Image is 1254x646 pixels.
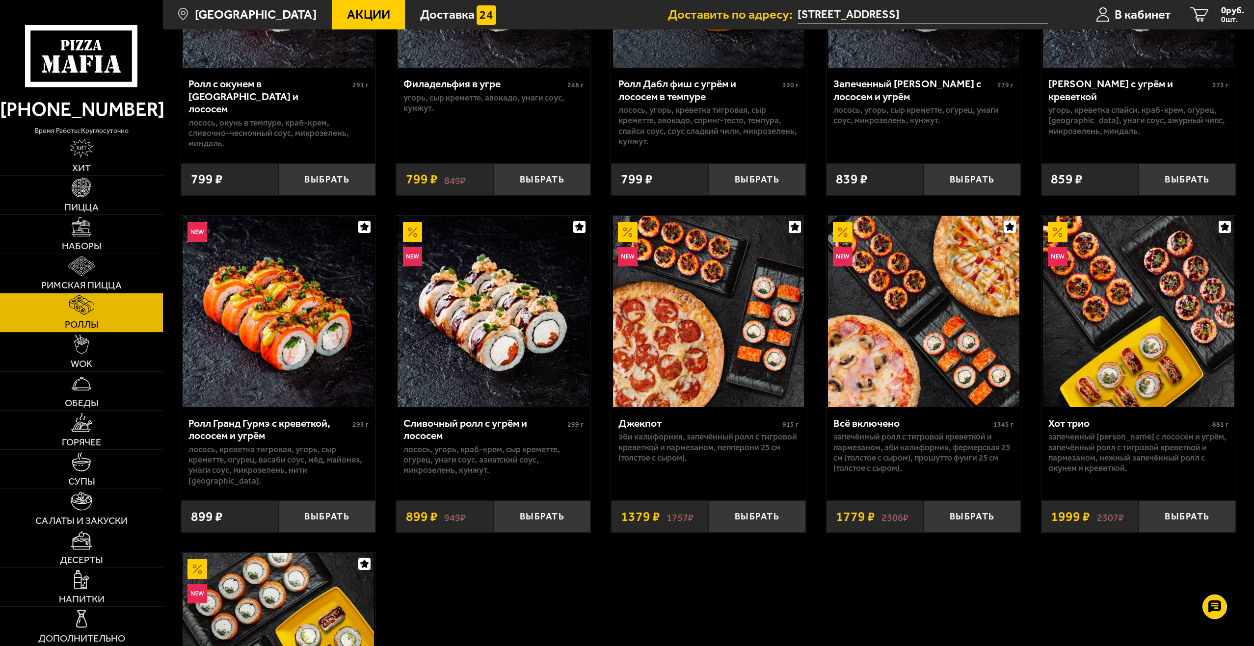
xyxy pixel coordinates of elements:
span: 330 г [782,81,799,89]
span: 881 г [1212,420,1228,429]
a: АкционныйНовинкаВсё включено [827,216,1021,407]
img: 15daf4d41897b9f0e9f617042186c801.svg [477,5,496,25]
button: Выбрать [924,163,1021,195]
div: Хот трио [1048,417,1210,430]
span: Римская пицца [41,281,122,290]
span: 915 г [782,420,799,429]
span: 839 ₽ [836,173,868,186]
span: Наборы [62,241,102,251]
span: Обеды [65,398,99,408]
button: Выбрать [924,500,1021,532]
span: 1779 ₽ [836,510,875,523]
img: Новинка [618,247,638,266]
span: 899 ₽ [406,510,438,523]
div: [PERSON_NAME] с угрём и креветкой [1048,78,1210,103]
span: 859 ₽ [1051,173,1083,186]
span: Туристская улица, 38 [798,6,1048,24]
span: Салаты и закуски [35,516,128,526]
s: 1757 ₽ [667,510,694,523]
div: Филадельфия в угре [403,78,565,90]
a: АкционныйНовинкаСливочный ролл с угрём и лососем [396,216,590,407]
p: Запечённый ролл с тигровой креветкой и пармезаном, Эби Калифорния, Фермерская 25 см (толстое с сы... [833,432,1014,473]
input: Ваш адрес доставки [798,6,1048,24]
span: 1345 г [993,420,1014,429]
span: 799 ₽ [191,173,223,186]
span: Напитки [59,594,105,604]
img: Новинка [1048,247,1067,266]
span: Пицца [64,203,99,212]
span: Горячее [62,438,101,447]
span: 248 г [567,81,584,89]
span: 273 г [1212,81,1228,89]
img: Акционный [618,222,638,242]
div: Ролл Гранд Гурмэ с креветкой, лососем и угрём [188,417,350,442]
img: Всё включено [828,216,1019,407]
p: Запеченный [PERSON_NAME] с лососем и угрём, Запечённый ролл с тигровой креветкой и пармезаном, Не... [1048,432,1228,473]
span: Доставка [420,8,475,21]
s: 949 ₽ [444,510,466,523]
img: Новинка [403,247,423,266]
img: Акционный [833,222,853,242]
span: 1999 ₽ [1051,510,1090,523]
span: Супы [68,477,95,487]
a: НовинкаРолл Гранд Гурмэ с креветкой, лососем и угрём [181,216,375,407]
s: 2306 ₽ [881,510,908,523]
span: 293 г [352,420,369,429]
img: Джекпот [613,216,804,407]
s: 849 ₽ [444,173,466,186]
p: угорь, Сыр креметте, авокадо, унаги соус, кунжут. [403,93,584,114]
img: Ролл Гранд Гурмэ с креветкой, лососем и угрём [183,216,374,407]
div: Ролл с окунем в [GEOGRAPHIC_DATA] и лососем [188,78,350,115]
img: Акционный [187,559,207,579]
button: Выбрать [278,163,375,195]
img: Хот трио [1043,216,1234,407]
div: Джекпот [618,417,780,430]
span: 0 руб. [1221,6,1244,15]
span: 279 г [997,81,1014,89]
span: [GEOGRAPHIC_DATA] [195,8,317,21]
p: лосось, угорь, краб-крем, Сыр креметте, огурец, унаги соус, азиатский соус, микрозелень, кунжут. [403,444,584,476]
img: Новинка [833,247,853,266]
button: Выбрать [1139,500,1236,532]
span: Роллы [65,320,99,330]
p: лосось, креветка тигровая, угорь, Сыр креметте, огурец, васаби соус, мёд, майонез, унаги соус, ми... [188,444,369,486]
img: Акционный [1048,222,1067,242]
p: лосось, угорь, Сыр креметте, огурец, унаги соус, микрозелень, кунжут. [833,105,1014,126]
span: В кабинет [1115,8,1171,21]
button: Выбрать [493,500,590,532]
span: 0 шт. [1221,16,1244,24]
button: Выбрать [1139,163,1236,195]
p: Эби Калифорния, Запечённый ролл с тигровой креветкой и пармезаном, Пепперони 25 см (толстое с сыр... [618,432,799,463]
s: 2307 ₽ [1097,510,1124,523]
div: Всё включено [833,417,991,430]
span: Дополнительно [38,634,125,644]
div: Запеченный [PERSON_NAME] с лососем и угрём [833,78,995,103]
a: АкционныйНовинкаДжекпот [611,216,805,407]
span: Доставить по адресу: [668,8,798,21]
button: Выбрать [493,163,590,195]
div: Сливочный ролл с угрём и лососем [403,417,565,442]
a: АкционныйНовинкаХот трио [1041,216,1236,407]
p: угорь, креветка спайси, краб-крем, огурец, [GEOGRAPHIC_DATA], унаги соус, ажурный чипс, микрозеле... [1048,105,1228,136]
p: лосось, угорь, креветка тигровая, Сыр креметте, авокадо, спринг-тесто, темпура, спайси соус, соус... [618,105,799,147]
img: Сливочный ролл с угрём и лососем [398,216,589,407]
span: 299 г [567,420,584,429]
span: 799 ₽ [621,173,653,186]
button: Выбрать [709,163,806,195]
p: лосось, окунь в темпуре, краб-крем, сливочно-чесночный соус, микрозелень, миндаль. [188,118,369,149]
span: 799 ₽ [406,173,438,186]
div: Ролл Дабл фиш с угрём и лососем в темпуре [618,78,780,103]
img: Новинка [187,222,207,242]
button: Выбрать [278,500,375,532]
span: Десерты [60,555,103,565]
span: Хит [72,163,91,173]
span: WOK [71,359,92,369]
span: 899 ₽ [191,510,223,523]
span: 1379 ₽ [621,510,660,523]
img: Новинка [187,584,207,603]
span: Акции [347,8,390,21]
img: Акционный [403,222,423,242]
button: Выбрать [709,500,806,532]
span: 291 г [352,81,369,89]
